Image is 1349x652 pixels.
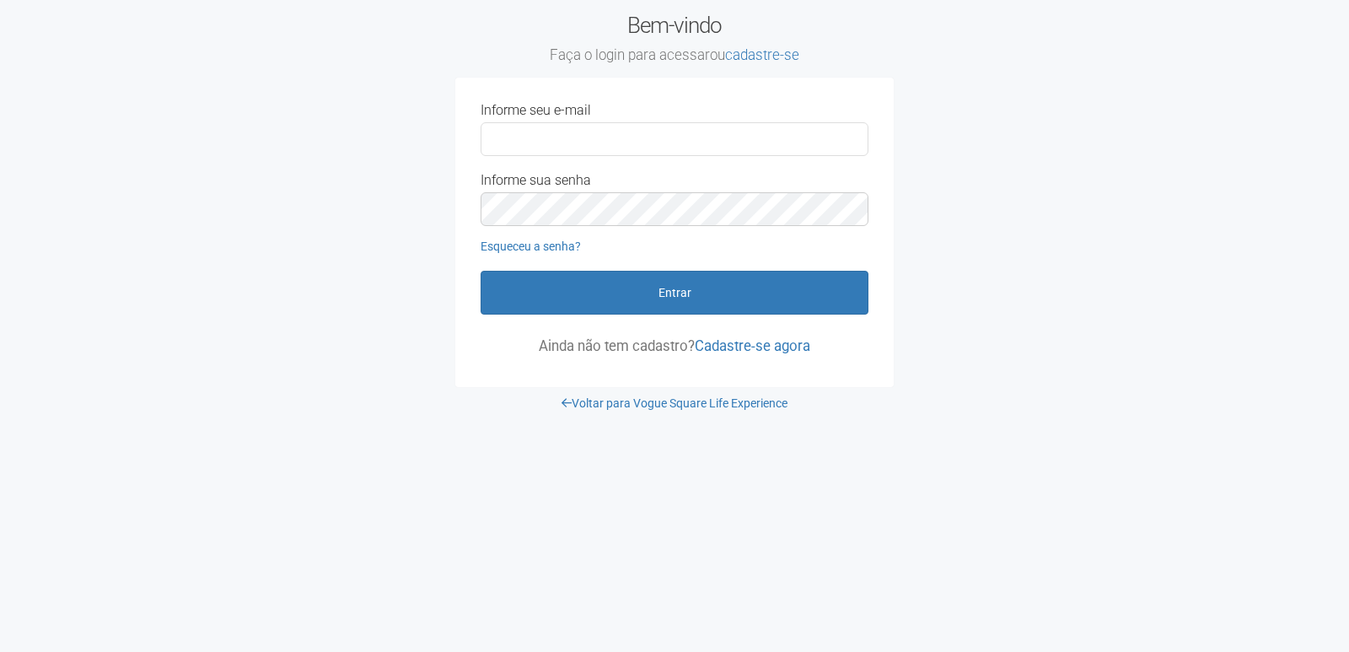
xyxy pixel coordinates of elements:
p: Ainda não tem cadastro? [481,338,868,353]
a: cadastre-se [725,46,799,63]
a: Voltar para Vogue Square Life Experience [562,396,787,410]
small: Faça o login para acessar [455,46,894,65]
a: Esqueceu a senha? [481,240,581,253]
a: Cadastre-se agora [695,337,810,354]
span: ou [710,46,799,63]
button: Entrar [481,271,868,315]
h2: Bem-vindo [455,13,894,65]
label: Informe sua senha [481,173,591,188]
label: Informe seu e-mail [481,103,591,118]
